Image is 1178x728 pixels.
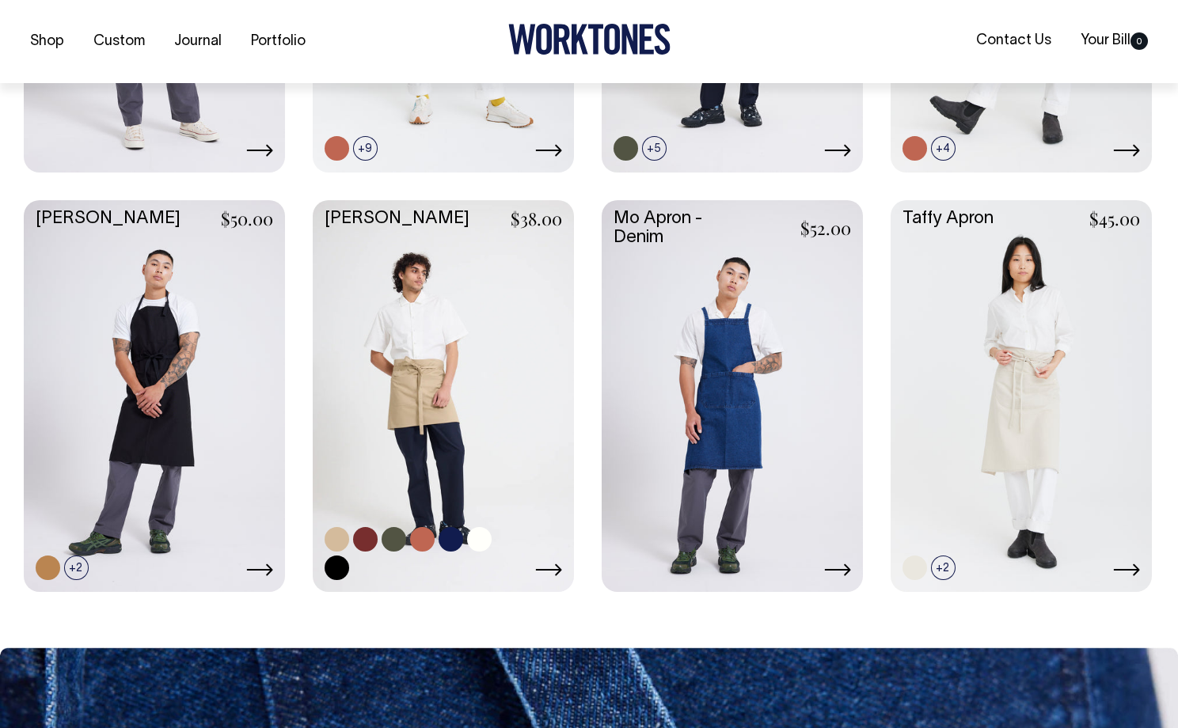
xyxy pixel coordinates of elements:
[1130,32,1148,50] span: 0
[642,136,667,161] span: +5
[24,28,70,55] a: Shop
[87,28,151,55] a: Custom
[931,555,956,580] span: +2
[168,28,228,55] a: Journal
[970,28,1058,54] a: Contact Us
[931,136,956,161] span: +4
[245,28,312,55] a: Portfolio
[353,136,378,161] span: +9
[64,555,89,580] span: +2
[1074,28,1154,54] a: Your Bill0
